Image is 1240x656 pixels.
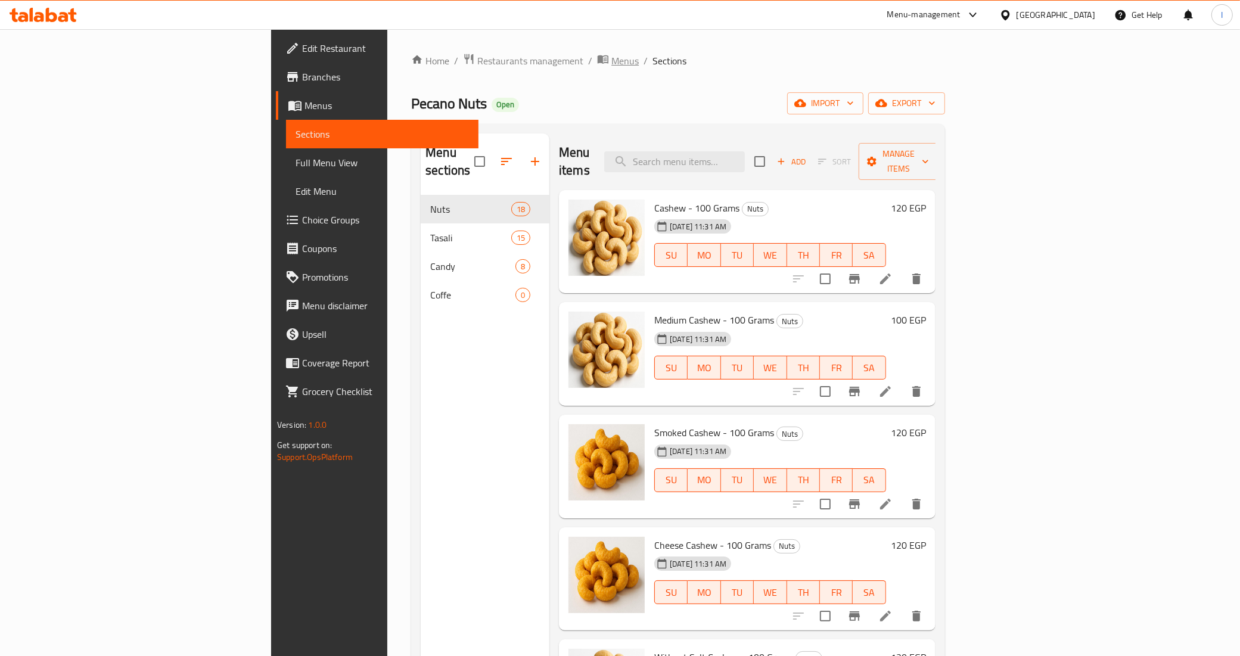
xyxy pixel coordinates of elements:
[652,54,686,68] span: Sections
[430,259,515,273] span: Candy
[902,602,931,630] button: delete
[568,312,645,388] img: Medium Cashew - 100 Grams
[515,259,530,273] div: items
[820,356,853,380] button: FR
[721,468,754,492] button: TU
[792,247,815,264] span: TH
[492,100,519,110] span: Open
[430,231,511,245] span: Tasali
[421,223,549,252] div: Tasali15
[644,54,648,68] li: /
[654,536,771,554] span: Cheese Cashew - 100 Grams
[302,241,469,256] span: Coupons
[776,314,803,328] div: Nuts
[887,8,961,22] div: Menu-management
[759,471,782,489] span: WE
[777,427,803,441] span: Nuts
[878,609,893,623] a: Edit menu item
[665,558,731,570] span: [DATE] 11:31 AM
[302,41,469,55] span: Edit Restaurant
[604,151,745,172] input: search
[742,202,769,216] div: Nuts
[302,70,469,84] span: Branches
[521,147,549,176] button: Add section
[302,356,469,370] span: Coverage Report
[277,437,332,453] span: Get support on:
[777,315,803,328] span: Nuts
[742,202,768,216] span: Nuts
[787,356,820,380] button: TH
[891,200,926,216] h6: 120 EGP
[515,288,530,302] div: items
[857,471,881,489] span: SA
[654,468,688,492] button: SU
[840,490,869,518] button: Branch-specific-item
[430,288,515,302] span: Coffe
[276,263,478,291] a: Promotions
[726,471,749,489] span: TU
[286,120,478,148] a: Sections
[302,327,469,341] span: Upsell
[302,213,469,227] span: Choice Groups
[810,153,859,171] span: Select section first
[660,359,683,377] span: SU
[654,356,688,380] button: SU
[878,384,893,399] a: Edit menu item
[276,91,478,120] a: Menus
[840,377,869,406] button: Branch-specific-item
[721,356,754,380] button: TU
[276,291,478,320] a: Menu disclaimer
[820,243,853,267] button: FR
[512,204,530,215] span: 18
[853,580,885,604] button: SA
[853,356,885,380] button: SA
[797,96,854,111] span: import
[296,184,469,198] span: Edit Menu
[511,202,530,216] div: items
[726,584,749,601] span: TU
[597,53,639,69] a: Menus
[878,96,936,111] span: export
[277,417,306,433] span: Version:
[891,312,926,328] h6: 100 EGP
[611,54,639,68] span: Menus
[857,247,881,264] span: SA
[654,199,739,217] span: Cashew - 100 Grams
[276,320,478,349] a: Upsell
[726,247,749,264] span: TU
[891,424,926,441] h6: 120 EGP
[308,417,327,433] span: 1.0.0
[774,539,800,553] span: Nuts
[692,359,716,377] span: MO
[302,299,469,313] span: Menu disclaimer
[759,584,782,601] span: WE
[654,243,688,267] button: SU
[654,311,774,329] span: Medium Cashew - 100 Grams
[516,261,530,272] span: 8
[754,468,787,492] button: WE
[1017,8,1095,21] div: [GEOGRAPHIC_DATA]
[840,265,869,293] button: Branch-specific-item
[813,266,838,291] span: Select to update
[902,490,931,518] button: delete
[878,272,893,286] a: Edit menu item
[568,200,645,276] img: Cashew - 100 Grams
[660,471,683,489] span: SU
[688,580,720,604] button: MO
[840,602,869,630] button: Branch-specific-item
[825,584,848,601] span: FR
[463,53,583,69] a: Restaurants management
[726,359,749,377] span: TU
[660,584,683,601] span: SU
[902,265,931,293] button: delete
[825,471,848,489] span: FR
[516,290,530,301] span: 0
[512,232,530,244] span: 15
[857,584,881,601] span: SA
[868,92,945,114] button: export
[665,334,731,345] span: [DATE] 11:31 AM
[276,63,478,91] a: Branches
[286,177,478,206] a: Edit Menu
[665,446,731,457] span: [DATE] 11:31 AM
[776,427,803,441] div: Nuts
